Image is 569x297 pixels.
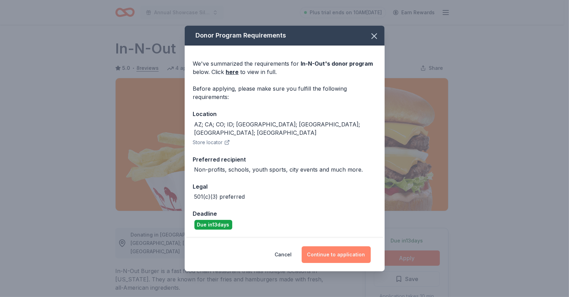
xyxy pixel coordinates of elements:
div: Non-profits, schools, youth sports, city events and much more. [194,165,363,174]
button: Store locator [193,138,230,147]
div: Before applying, please make sure you fulfill the following requirements: [193,84,376,101]
div: Deadline [193,209,376,218]
a: here [226,68,239,76]
div: Due in 13 days [194,220,232,230]
button: Continue to application [302,246,371,263]
div: Donor Program Requirements [185,26,385,46]
div: Legal [193,182,376,191]
div: 501(c)(3) preferred [194,192,245,201]
span: In-N-Out 's donor program [301,60,373,67]
div: Location [193,109,376,118]
button: Cancel [275,246,292,263]
div: We've summarized the requirements for below. Click to view in full. [193,59,376,76]
div: Preferred recipient [193,155,376,164]
div: AZ; CA; CO; ID; [GEOGRAPHIC_DATA]; [GEOGRAPHIC_DATA]; [GEOGRAPHIC_DATA]; [GEOGRAPHIC_DATA] [194,120,376,137]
